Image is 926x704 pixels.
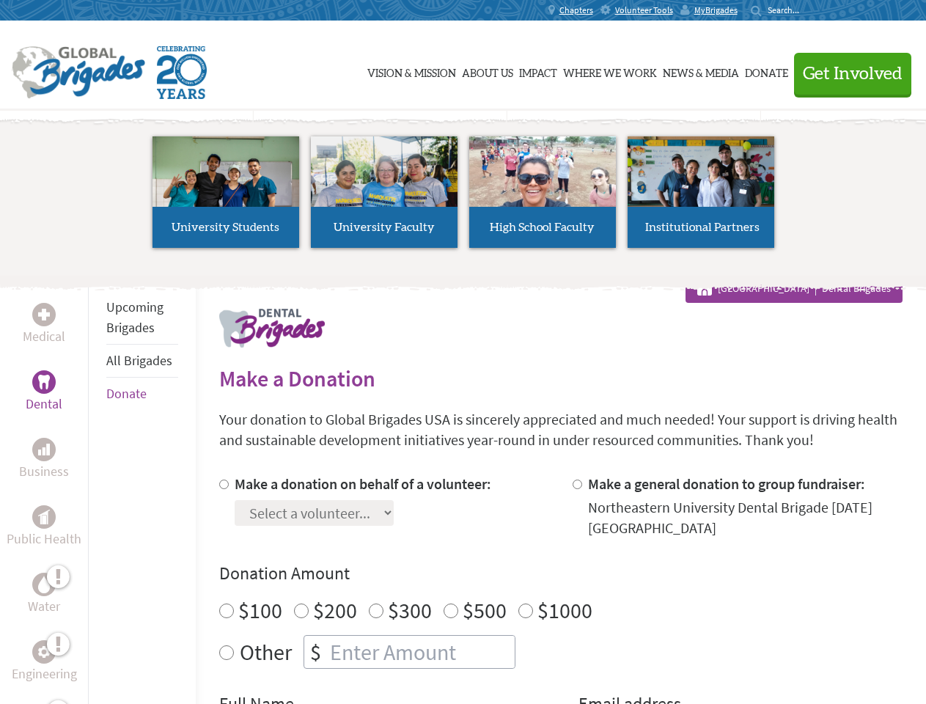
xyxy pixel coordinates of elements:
[23,326,65,347] p: Medical
[28,573,60,617] a: WaterWater
[327,636,515,668] input: Enter Amount
[219,309,325,348] img: logo-dental.png
[153,136,299,248] a: University Students
[38,510,50,524] img: Public Health
[313,596,357,624] label: $200
[7,505,81,549] a: Public HealthPublic Health
[38,646,50,658] img: Engineering
[32,370,56,394] div: Dental
[469,136,616,248] a: High School Faculty
[794,53,911,95] button: Get Involved
[490,221,595,233] span: High School Faculty
[32,573,56,596] div: Water
[38,309,50,320] img: Medical
[23,303,65,347] a: MedicalMedical
[463,596,507,624] label: $500
[462,34,513,108] a: About Us
[588,497,903,538] div: Northeastern University Dental Brigade [DATE] [GEOGRAPHIC_DATA]
[106,291,178,345] li: Upcoming Brigades
[32,438,56,461] div: Business
[32,640,56,664] div: Engineering
[26,370,62,414] a: DentalDental
[559,4,593,16] span: Chapters
[628,136,774,234] img: menu_brigades_submenu_4.jpg
[106,385,147,402] a: Donate
[803,65,903,83] span: Get Involved
[388,596,432,624] label: $300
[219,562,903,585] h4: Donation Amount
[311,136,458,248] a: University Faculty
[563,34,657,108] a: Where We Work
[645,221,760,233] span: Institutional Partners
[240,635,292,669] label: Other
[588,474,865,493] label: Make a general donation to group fundraiser:
[38,444,50,455] img: Business
[304,636,327,668] div: $
[153,136,299,234] img: menu_brigades_submenu_1.jpg
[367,34,456,108] a: Vision & Mission
[768,4,809,15] input: Search...
[745,34,788,108] a: Donate
[219,409,903,450] p: Your donation to Global Brigades USA is sincerely appreciated and much needed! Your support is dr...
[311,136,458,235] img: menu_brigades_submenu_2.jpg
[7,529,81,549] p: Public Health
[694,4,738,16] span: MyBrigades
[26,394,62,414] p: Dental
[157,46,207,99] img: Global Brigades Celebrating 20 Years
[19,461,69,482] p: Business
[615,4,673,16] span: Volunteer Tools
[537,596,592,624] label: $1000
[12,640,77,684] a: EngineeringEngineering
[12,664,77,684] p: Engineering
[519,34,557,108] a: Impact
[663,34,739,108] a: News & Media
[106,298,163,336] a: Upcoming Brigades
[32,505,56,529] div: Public Health
[38,576,50,593] img: Water
[106,345,178,378] li: All Brigades
[19,438,69,482] a: BusinessBusiness
[12,46,145,99] img: Global Brigades Logo
[38,375,50,389] img: Dental
[106,378,178,410] li: Donate
[32,303,56,326] div: Medical
[235,474,491,493] label: Make a donation on behalf of a volunteer:
[106,352,172,369] a: All Brigades
[628,136,774,248] a: Institutional Partners
[238,596,282,624] label: $100
[28,596,60,617] p: Water
[469,136,616,208] img: menu_brigades_submenu_3.jpg
[172,221,279,233] span: University Students
[219,365,903,392] h2: Make a Donation
[334,221,435,233] span: University Faculty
